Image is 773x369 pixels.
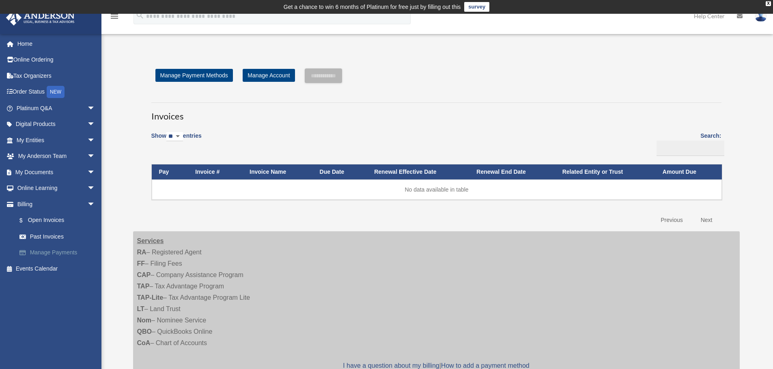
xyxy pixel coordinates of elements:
a: Home [6,36,108,52]
a: Manage Payment Methods [155,69,233,82]
th: Renewal End Date: activate to sort column ascending [469,164,555,179]
strong: CoA [137,339,151,346]
span: arrow_drop_down [87,180,103,197]
span: $ [24,215,28,226]
a: menu [110,14,119,21]
select: Showentries [166,132,183,141]
strong: TAP [137,283,150,290]
i: search [136,11,144,20]
a: Previous [655,212,689,228]
th: Due Date: activate to sort column ascending [312,164,367,179]
span: arrow_drop_down [87,116,103,133]
th: Invoice Name: activate to sort column ascending [242,164,312,179]
div: close [766,1,771,6]
a: Events Calendar [6,260,108,277]
a: Past Invoices [11,228,108,245]
a: Billingarrow_drop_down [6,196,108,212]
strong: RA [137,249,146,256]
a: Online Ordering [6,52,108,68]
strong: CAP [137,271,151,278]
span: arrow_drop_down [87,132,103,149]
th: Pay: activate to sort column descending [152,164,188,179]
strong: TAP-Lite [137,294,164,301]
img: Anderson Advisors Platinum Portal [4,10,77,26]
strong: QBO [137,328,152,335]
strong: LT [137,305,144,312]
a: Order StatusNEW [6,84,108,100]
a: My Entitiesarrow_drop_down [6,132,108,148]
span: arrow_drop_down [87,100,103,117]
strong: FF [137,260,145,267]
a: How to add a payment method [441,362,530,369]
i: menu [110,11,119,21]
a: Online Learningarrow_drop_down [6,180,108,196]
a: Digital Productsarrow_drop_down [6,116,108,132]
a: I have a question about my billing [343,362,439,369]
label: Search: [654,131,721,156]
a: $Open Invoices [11,212,103,229]
span: arrow_drop_down [87,148,103,165]
th: Related Entity or Trust: activate to sort column ascending [555,164,655,179]
a: Tax Organizers [6,68,108,84]
td: No data available in table [152,179,722,200]
th: Renewal Effective Date: activate to sort column ascending [367,164,469,179]
strong: Nom [137,317,152,324]
a: Platinum Q&Aarrow_drop_down [6,100,108,116]
span: arrow_drop_down [87,196,103,213]
th: Invoice #: activate to sort column ascending [188,164,242,179]
h3: Invoices [151,102,721,123]
th: Amount Due: activate to sort column ascending [655,164,722,179]
label: Show entries [151,131,202,149]
a: My Documentsarrow_drop_down [6,164,108,180]
a: survey [464,2,489,12]
a: Manage Payments [11,245,108,261]
div: Get a chance to win 6 months of Platinum for free just by filling out this [284,2,461,12]
a: Manage Account [243,69,295,82]
a: Next [695,212,719,228]
img: User Pic [755,10,767,22]
a: My Anderson Teamarrow_drop_down [6,148,108,164]
input: Search: [657,141,724,156]
strong: Services [137,237,164,244]
div: NEW [47,86,65,98]
span: arrow_drop_down [87,164,103,181]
